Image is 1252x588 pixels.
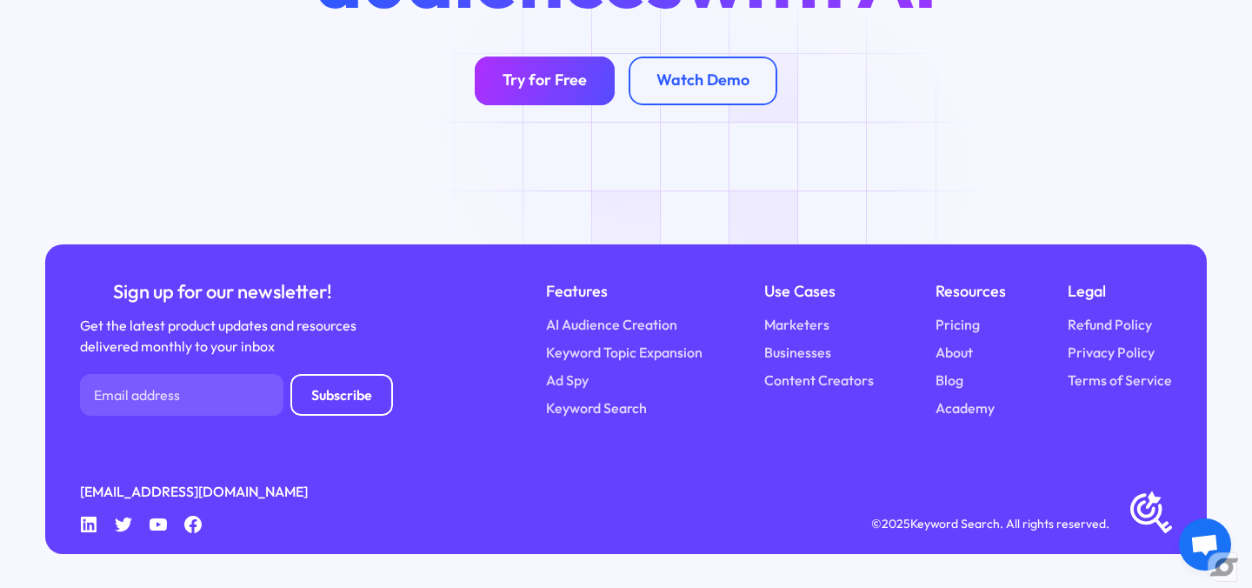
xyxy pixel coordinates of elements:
[475,57,615,105] a: Try for Free
[936,342,973,363] a: About
[1179,518,1231,571] a: Open chat
[936,279,1006,304] div: Resources
[1068,342,1155,363] a: Privacy Policy
[764,370,874,391] a: Content Creators
[936,314,980,335] a: Pricing
[882,516,910,531] span: 2025
[80,315,365,357] div: Get the latest product updates and resources delivered monthly to your inbox
[936,398,995,418] a: Academy
[656,70,749,90] div: Watch Demo
[871,514,1109,533] div: © Keyword Search. All rights reserved.
[546,314,677,335] a: AI Audience Creation
[1068,279,1172,304] div: Legal
[546,370,589,391] a: Ad Spy
[80,279,365,305] div: Sign up for our newsletter!
[936,370,963,391] a: Blog
[629,57,777,105] a: Watch Demo
[546,342,703,363] a: Keyword Topic Expansion
[80,374,283,416] input: Email address
[546,279,703,304] div: Features
[1068,314,1152,335] a: Refund Policy
[80,374,393,416] form: Newsletter Form
[764,279,874,304] div: Use Cases
[764,314,829,335] a: Marketers
[1068,370,1172,391] a: Terms of Service
[546,398,647,418] a: Keyword Search
[503,70,587,90] div: Try for Free
[290,374,393,416] input: Subscribe
[80,481,308,502] a: [EMAIL_ADDRESS][DOMAIN_NAME]
[764,342,831,363] a: Businesses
